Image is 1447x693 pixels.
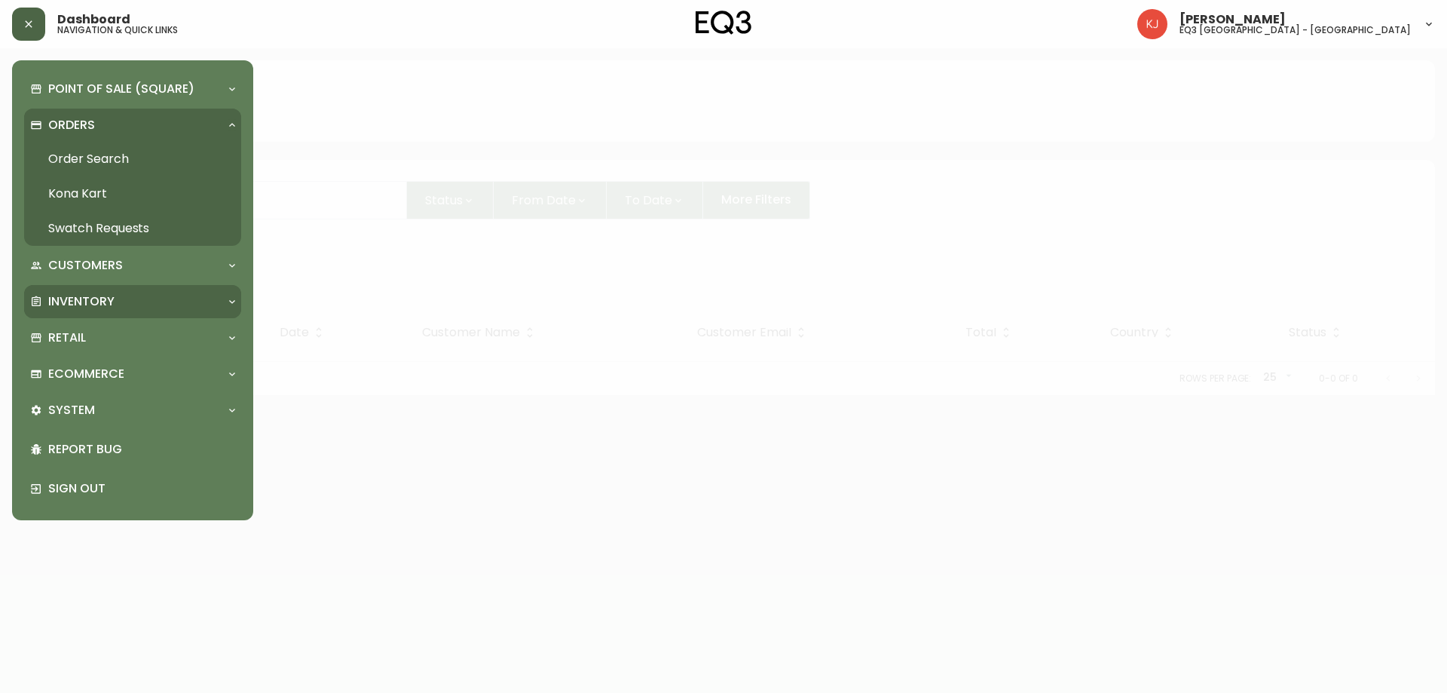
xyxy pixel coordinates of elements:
h5: navigation & quick links [57,26,178,35]
p: Sign Out [48,480,235,497]
div: Customers [24,249,241,282]
div: Ecommerce [24,357,241,391]
a: Swatch Requests [24,211,241,246]
div: Sign Out [24,469,241,508]
h5: eq3 [GEOGRAPHIC_DATA] - [GEOGRAPHIC_DATA] [1179,26,1411,35]
div: Orders [24,109,241,142]
img: 24a625d34e264d2520941288c4a55f8e [1137,9,1167,39]
div: System [24,394,241,427]
p: System [48,402,95,419]
a: Kona Kart [24,176,241,211]
div: Retail [24,321,241,354]
p: Ecommerce [48,366,124,382]
span: Dashboard [57,14,130,26]
div: Point of Sale (Square) [24,72,241,106]
div: Report Bug [24,430,241,469]
p: Customers [48,257,123,274]
p: Point of Sale (Square) [48,81,194,97]
p: Retail [48,330,86,346]
div: Inventory [24,285,241,318]
p: Orders [48,117,95,133]
p: Report Bug [48,441,235,458]
a: Order Search [24,142,241,176]
img: logo [696,11,751,35]
p: Inventory [48,293,115,310]
span: [PERSON_NAME] [1179,14,1286,26]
